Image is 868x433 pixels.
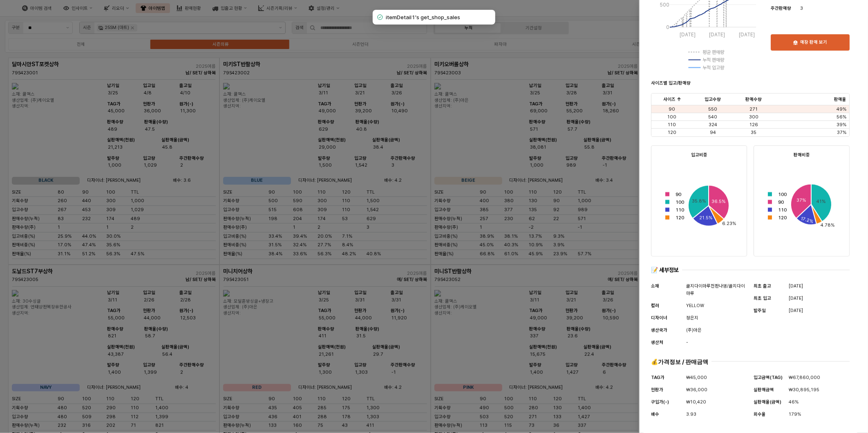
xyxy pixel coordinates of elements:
div: 📝 세부정보 [651,266,679,274]
span: YELLOW [686,302,704,310]
span: 입고금액(TAG) [754,375,783,380]
span: 실판매율(금액) [754,400,781,405]
span: 271 [749,106,758,112]
span: 540 [708,114,717,120]
span: 39% [837,122,846,128]
span: 37% [837,129,846,136]
span: 소재 [651,283,659,289]
span: 110 [668,122,676,128]
span: 구입가(-) [651,400,669,405]
span: 179% [789,411,801,418]
span: 발주일 [754,308,766,313]
span: [DATE] [789,307,803,315]
span: ₩10,420 [686,399,706,406]
span: 90 [669,106,675,112]
span: ₩67,860,000 [789,374,820,382]
span: 주간판매량 [771,6,791,11]
span: - [686,339,688,346]
span: 판매율 [834,96,846,103]
span: ₩45,000 [686,374,707,382]
span: [DATE] [789,295,803,302]
span: 46% [789,399,799,406]
div: 💰가격정보 / 판매금액 [651,358,708,366]
span: 300 [749,114,758,120]
strong: 사이즈별 입고/판매량 [651,80,691,86]
span: 3 [800,5,803,12]
span: 정은지 [686,315,698,322]
div: success [376,13,384,21]
span: 골지다이마루전판나염/골지다이마루 [686,283,747,297]
strong: 판매비중 [794,152,810,158]
span: [DATE] [789,283,803,290]
span: 회수율 [754,412,766,417]
span: 판매수량 [745,96,762,103]
button: ₩67,860,000 [789,373,820,382]
span: 49% [837,106,846,112]
span: (주)아은 [686,327,702,334]
span: 126 [749,122,758,128]
span: 94 [710,129,716,136]
span: 3.93 [686,411,696,418]
span: 324 [709,122,717,128]
span: 생산국가 [651,328,667,333]
span: 최초 입고 [754,296,771,301]
span: 디자이너 [651,315,667,321]
span: 550 [708,106,717,112]
span: 컬러 [651,303,659,308]
span: 생산처 [651,340,663,345]
span: 35 [751,129,756,136]
strong: 입고비중 [691,152,707,158]
span: 56% [837,114,846,120]
span: 배수 [651,412,659,417]
h4: itemDetail1's get_shop_sales [386,13,460,21]
p: 매장 판매 보기 [800,40,827,46]
span: 120 [668,129,676,136]
span: 입고수량 [705,96,721,103]
span: TAG가 [651,375,664,380]
span: 현판가 [651,387,663,393]
span: 100 [667,114,676,120]
span: ₩36,000 [686,386,707,394]
button: 매장 판매 보기 [771,34,850,51]
span: 실판매금액 [754,387,774,393]
span: ₩30,895,195 [789,386,819,394]
span: 사이즈 [663,96,676,103]
span: 최초 출고 [754,283,771,289]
